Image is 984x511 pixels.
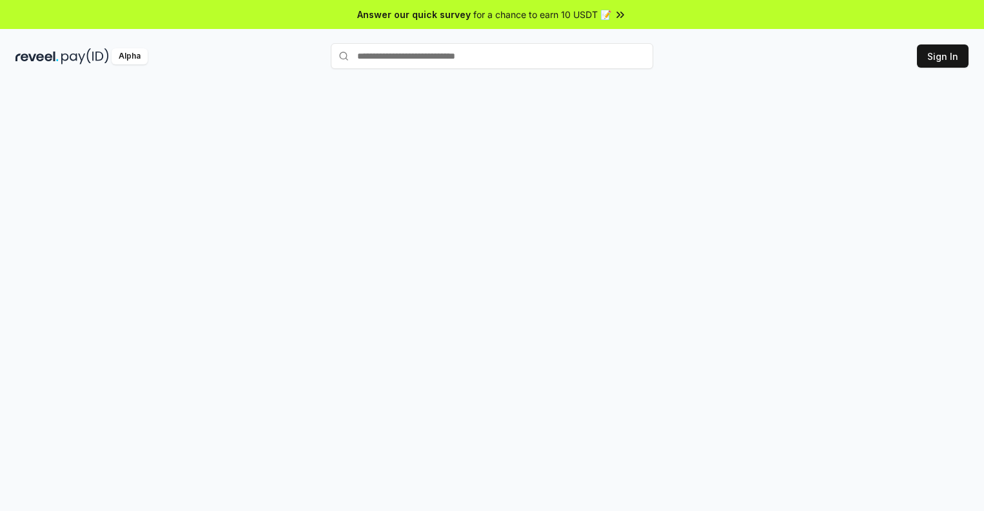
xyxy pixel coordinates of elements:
[112,48,148,64] div: Alpha
[357,8,471,21] span: Answer our quick survey
[473,8,611,21] span: for a chance to earn 10 USDT 📝
[61,48,109,64] img: pay_id
[917,44,969,68] button: Sign In
[15,48,59,64] img: reveel_dark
